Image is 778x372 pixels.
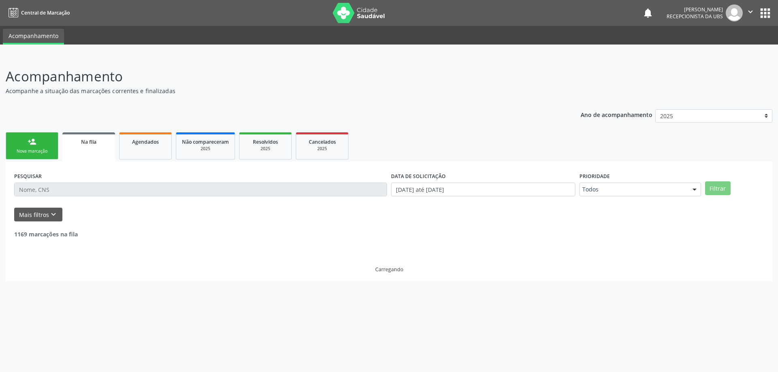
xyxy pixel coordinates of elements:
div: 2025 [245,146,286,152]
span: Todos [582,185,684,193]
button: Mais filtroskeyboard_arrow_down [14,208,62,222]
div: [PERSON_NAME] [667,6,723,13]
div: Nova marcação [12,148,52,154]
i: keyboard_arrow_down [49,210,58,219]
span: Cancelados [309,138,336,145]
div: 2025 [182,146,229,152]
input: Selecione um intervalo [391,183,575,196]
span: Agendados [132,138,159,145]
button:  [743,4,758,21]
button: apps [758,6,772,20]
p: Ano de acompanhamento [581,109,652,119]
img: img [726,4,743,21]
div: 2025 [302,146,342,152]
span: Recepcionista da UBS [667,13,723,20]
label: Prioridade [579,170,610,183]
button: notifications [642,7,654,19]
div: Carregando [375,266,403,273]
span: Não compareceram [182,138,229,145]
p: Acompanhamento [6,66,542,87]
a: Central de Marcação [6,6,70,19]
i:  [746,7,755,16]
a: Acompanhamento [3,29,64,45]
button: Filtrar [705,181,731,195]
label: PESQUISAR [14,170,42,183]
p: Acompanhe a situação das marcações correntes e finalizadas [6,87,542,95]
label: DATA DE SOLICITAÇÃO [391,170,446,183]
span: Central de Marcação [21,9,70,16]
div: person_add [28,137,36,146]
input: Nome, CNS [14,183,387,196]
strong: 1169 marcações na fila [14,230,78,238]
span: Na fila [81,138,96,145]
span: Resolvidos [253,138,278,145]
